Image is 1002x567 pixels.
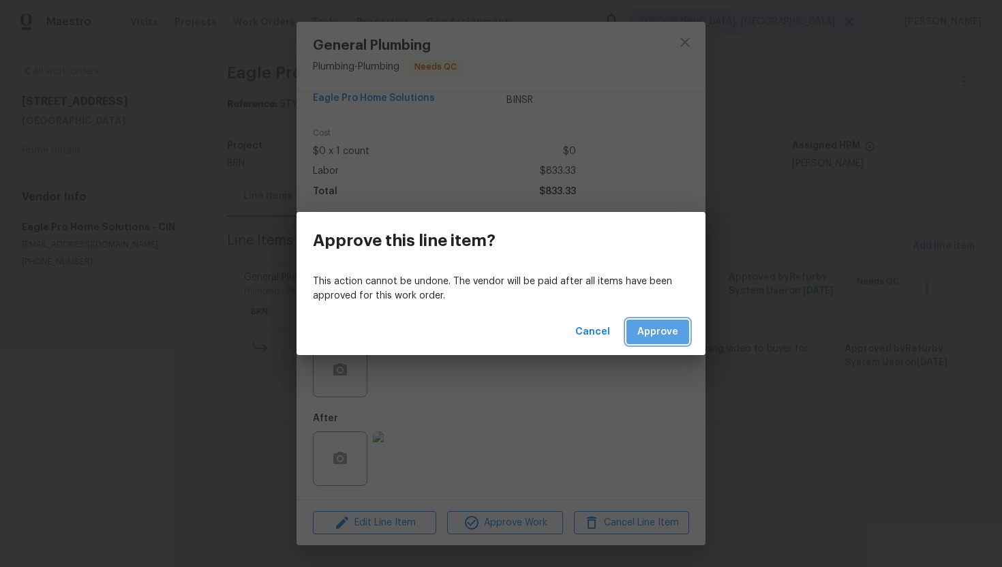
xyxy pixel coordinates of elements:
[313,231,496,250] h3: Approve this line item?
[313,275,689,303] p: This action cannot be undone. The vendor will be paid after all items have been approved for this...
[570,320,616,345] button: Cancel
[575,324,610,341] span: Cancel
[637,324,678,341] span: Approve
[626,320,689,345] button: Approve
